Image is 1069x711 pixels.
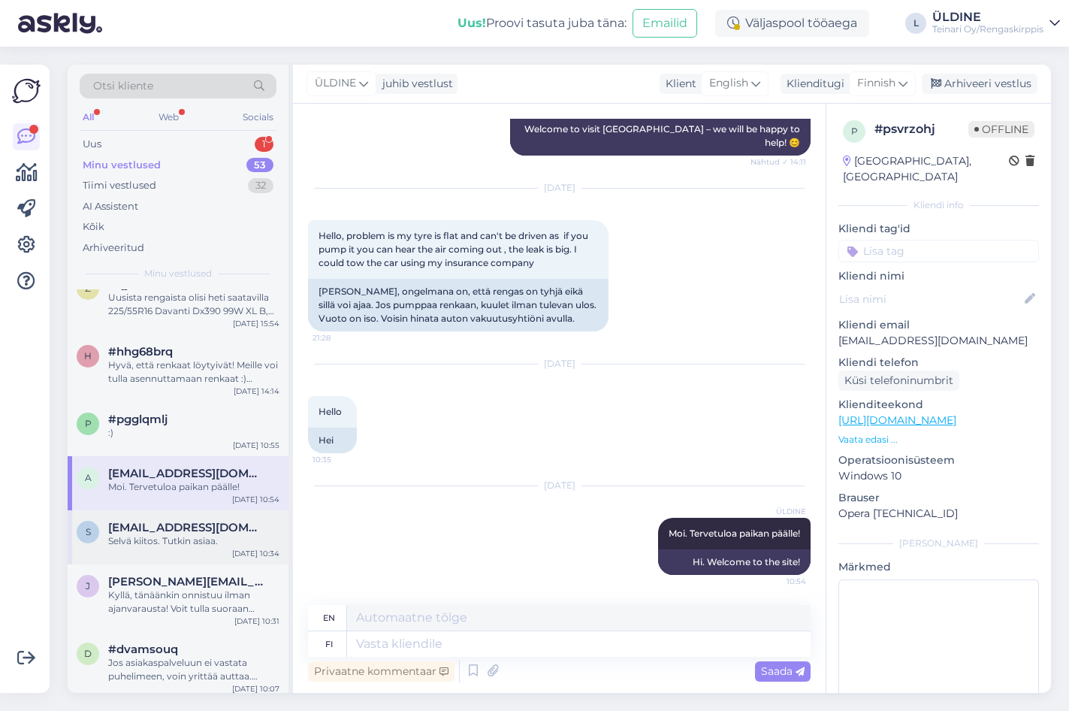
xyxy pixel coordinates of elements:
[843,153,1009,185] div: [GEOGRAPHIC_DATA], [GEOGRAPHIC_DATA]
[325,631,333,657] div: fi
[376,76,453,92] div: juhib vestlust
[313,332,369,343] span: 21:28
[108,588,279,616] div: Kyllä, tänäänkin onnistuu ilman ajanvarausta! Voit tulla suoraan Vantaan toimipisteeseemme, ja ho...
[323,605,335,631] div: en
[83,219,104,234] div: Kõik
[715,10,869,37] div: Väljaspool tööaega
[248,178,273,193] div: 32
[313,454,369,465] span: 10:35
[232,548,279,559] div: [DATE] 10:34
[84,648,92,659] span: d
[839,291,1022,307] input: Lisa nimi
[308,181,811,195] div: [DATE]
[932,11,1060,35] a: ÜLDINETeinari Oy/Rengaskirppis
[308,428,357,453] div: Hei
[108,643,178,656] span: #dvamsouq
[838,559,1039,575] p: Märkmed
[234,616,279,627] div: [DATE] 10:31
[84,350,92,362] span: h
[838,452,1039,468] p: Operatsioonisüsteem
[319,406,342,417] span: Hello
[246,158,273,173] div: 53
[315,75,356,92] span: ÜLDINE
[108,467,264,480] span: andis.v88@gmail.com
[308,479,811,492] div: [DATE]
[838,433,1039,446] p: Vaata edasi ...
[838,268,1039,284] p: Kliendi nimi
[750,156,806,168] span: Nähtud ✓ 14:11
[85,418,92,429] span: p
[93,78,153,94] span: Otsi kliente
[709,75,748,92] span: English
[232,494,279,505] div: [DATE] 10:54
[857,75,895,92] span: Finnish
[156,107,182,127] div: Web
[108,345,173,359] span: #hhg68brq
[12,77,41,105] img: Askly Logo
[308,661,454,682] div: Privaatne kommentaar
[750,576,806,587] span: 10:54
[851,126,858,137] span: p
[233,318,279,329] div: [DATE] 15:54
[838,355,1039,371] p: Kliendi telefon
[108,291,279,318] div: Uusista rengaista olisi heti saatavilla 225/55R16 Davanti Dx390 99W XL B,B 69dB / [DATE] eur/kpl ...
[232,683,279,694] div: [DATE] 10:07
[83,158,161,173] div: Minu vestlused
[457,16,486,30] b: Uus!
[633,9,697,38] button: Emailid
[83,241,144,256] div: Arhiveeritud
[922,74,1037,94] div: Arhiveeri vestlus
[838,397,1039,413] p: Klienditeekond
[838,333,1039,349] p: [EMAIL_ADDRESS][DOMAIN_NAME]
[80,107,97,127] div: All
[108,480,279,494] div: Moi. Tervetuloa paikan päälle!
[240,107,276,127] div: Socials
[86,580,90,591] span: j
[750,506,806,517] span: ÜLDINE
[457,14,627,32] div: Proovi tasuta juba täna:
[838,221,1039,237] p: Kliendi tag'id
[781,76,844,92] div: Klienditugi
[838,371,959,391] div: Küsi telefoninumbrit
[83,199,138,214] div: AI Assistent
[108,426,279,440] div: :)
[838,413,956,427] a: [URL][DOMAIN_NAME]
[932,11,1043,23] div: ÜLDINE
[255,137,273,152] div: 1
[234,386,279,397] div: [DATE] 14:14
[108,359,279,386] div: Hyvä, että renkaat löytyivät! Meille voi tulla asennuttamaan renkaat :) Tervetuloa Pakettiautolle...
[968,121,1034,138] span: Offline
[144,267,212,280] span: Minu vestlused
[838,317,1039,333] p: Kliendi email
[85,472,92,483] span: a
[874,120,968,138] div: # psvrzohj
[838,506,1039,522] p: Opera [TECHNICAL_ID]
[83,137,101,152] div: Uus
[83,178,156,193] div: Tiimi vestlused
[905,13,926,34] div: L
[669,528,800,539] span: Moi. Tervetuloa paikan päälle!
[108,656,279,683] div: Jos asiakaspalveluun ei vastata puhelimeen, voin yrittää auttaa. Voinko olla avuksi jollain taval...
[108,521,264,534] span: salo.tommi@gmail.com
[932,23,1043,35] div: Teinari Oy/Rengaskirppis
[308,357,811,371] div: [DATE]
[86,526,91,537] span: s
[233,440,279,451] div: [DATE] 10:55
[660,76,696,92] div: Klient
[108,413,168,426] span: #pgglqmlj
[308,279,608,331] div: [PERSON_NAME], ongelmana on, että rengas on tyhjä eikä sillä voi ajaa. Jos pumppaa renkaan, kuule...
[761,664,805,678] span: Saada
[838,537,1039,550] div: [PERSON_NAME]
[838,240,1039,262] input: Lisa tag
[838,468,1039,484] p: Windows 10
[658,549,811,575] div: Hi. Welcome to the site!
[108,575,264,588] span: jimi.saarinen@yahoo.com
[838,198,1039,212] div: Kliendi info
[838,490,1039,506] p: Brauser
[108,534,279,548] div: Selvä kiitos. Tutkin asiaa.
[319,230,590,268] span: Hello, problem is my tyre is flat and can't be driven as if you pump it you can hear the air comi...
